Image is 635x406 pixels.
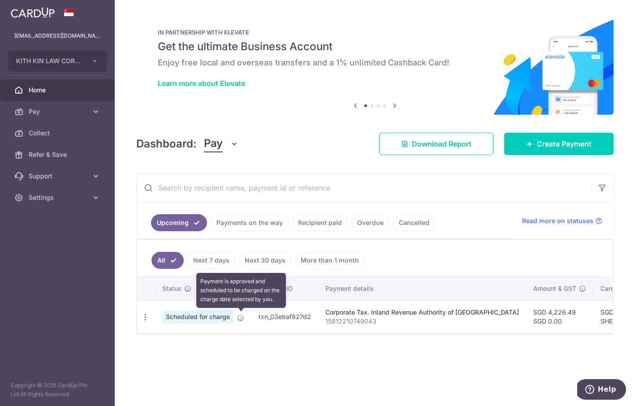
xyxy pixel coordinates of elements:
span: Pay [204,135,223,152]
span: Scheduled for charge [162,311,233,323]
span: Amount & GST [533,284,576,293]
button: KITH KIN LAW CORPORATION [8,50,107,72]
span: CardUp fee [600,284,635,293]
span: Settings [29,193,88,202]
span: Status [162,284,181,293]
p: 15812210749043 [325,317,519,326]
a: Next 30 days [239,252,291,269]
a: Cancelled [393,214,435,231]
img: CardUp [11,7,55,18]
td: SGD 4,226.49 SGD 0.00 [526,300,593,333]
a: Overdue [351,214,389,231]
td: txn_03ebaf827d2 [251,300,318,333]
p: [EMAIL_ADDRESS][DOMAIN_NAME] [14,31,100,40]
span: Create Payment [537,138,592,149]
span: Home [29,86,88,95]
button: Pay [204,135,238,152]
a: Payments on the way [211,214,289,231]
span: Read more on statuses [522,216,593,225]
span: Collect [29,129,88,138]
a: Recipient paid [292,214,348,231]
a: Download Report [379,133,493,155]
iframe: Opens a widget where you can find more information [577,379,626,402]
span: Refer & Save [29,150,88,159]
span: Download Report [412,138,471,149]
a: All [151,252,184,269]
span: KITH KIN LAW CORPORATION [16,56,82,65]
div: Corporate Tax. Inland Revenue Authority of [GEOGRAPHIC_DATA] [325,308,519,317]
span: Pay [29,107,88,116]
a: Learn more about Elevate [158,79,245,88]
h6: Enjoy free local and overseas transfers and a 1% unlimited Cashback Card! [158,57,592,68]
div: Payment is approved and scheduled to be charged on the charge date selected by you. [196,273,286,308]
th: Payment details [318,277,526,300]
span: Support [29,172,88,181]
a: Create Payment [504,133,613,155]
input: Search by recipient name, payment id or reference [137,173,592,202]
h4: Dashboard: [136,136,197,152]
img: Renovation banner [136,14,613,115]
a: Read more on statuses [522,216,602,225]
a: More than 1 month [295,252,365,269]
p: IN PARTNERSHIP WITH ELEVATE [158,29,592,36]
a: Next 7 days [187,252,235,269]
h5: Get the ultimate Business Account [158,39,592,54]
a: Upcoming [151,214,207,231]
